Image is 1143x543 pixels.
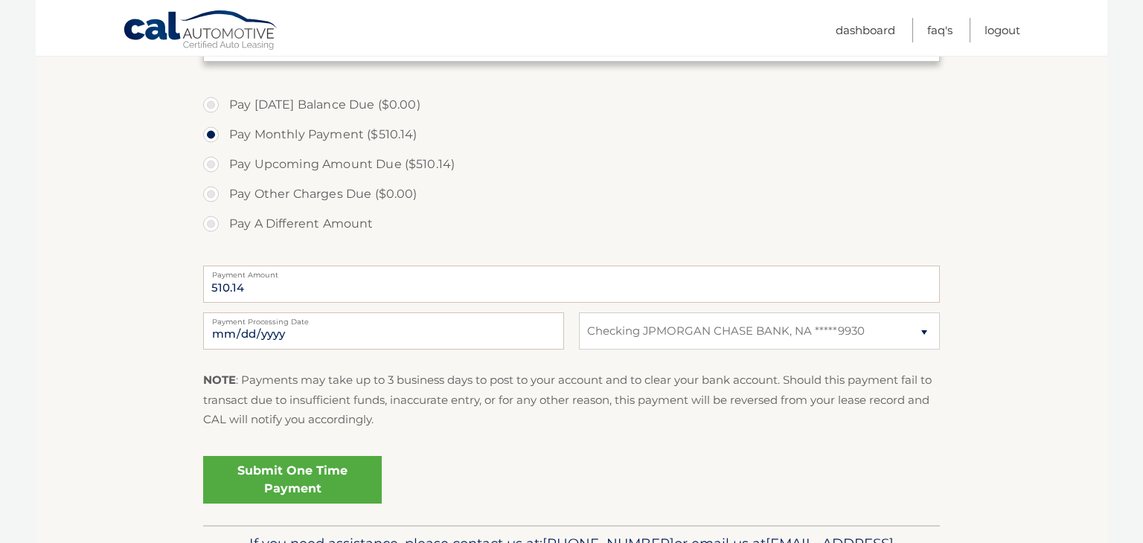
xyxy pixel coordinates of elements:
label: Payment Processing Date [203,312,564,324]
label: Pay Monthly Payment ($510.14) [203,120,940,150]
a: Submit One Time Payment [203,456,382,504]
a: Logout [984,18,1020,42]
p: : Payments may take up to 3 business days to post to your account and to clear your bank account.... [203,370,940,429]
a: FAQ's [927,18,952,42]
input: Payment Amount [203,266,940,303]
label: Pay [DATE] Balance Due ($0.00) [203,90,940,120]
label: Pay A Different Amount [203,209,940,239]
strong: NOTE [203,373,236,387]
label: Pay Upcoming Amount Due ($510.14) [203,150,940,179]
label: Pay Other Charges Due ($0.00) [203,179,940,209]
a: Dashboard [836,18,895,42]
a: Cal Automotive [123,10,279,53]
label: Payment Amount [203,266,940,277]
input: Payment Date [203,312,564,350]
